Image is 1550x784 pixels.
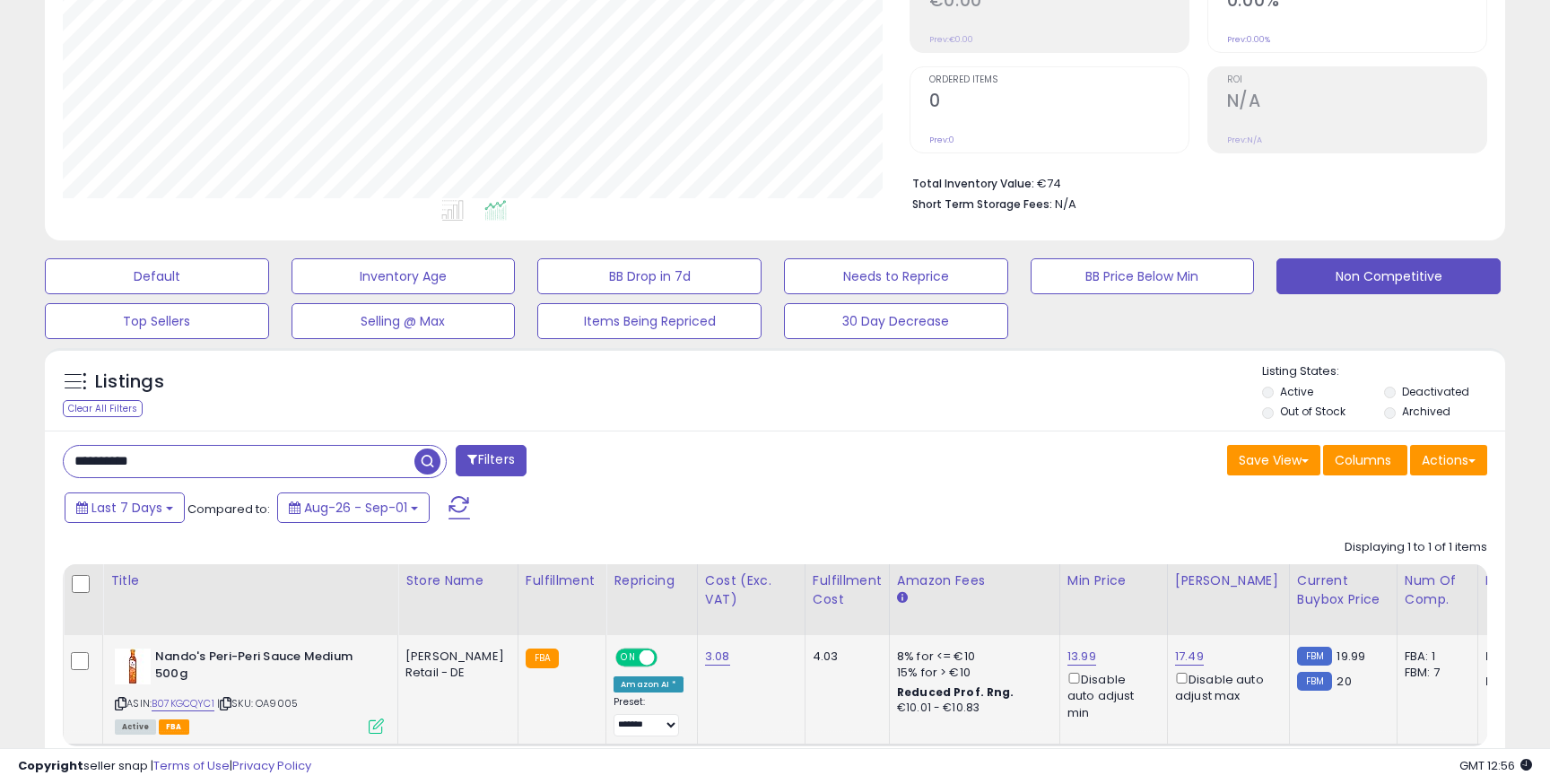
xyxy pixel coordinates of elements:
[1067,648,1096,666] a: 13.99
[929,135,954,145] small: Prev: 0
[1405,649,1464,665] div: FBA: 1
[1175,648,1204,666] a: 17.49
[897,701,1046,716] div: €10.01 - €10.83
[1405,665,1464,681] div: FBM: 7
[1227,91,1486,115] h2: N/A
[63,400,143,417] div: Clear All Filters
[617,650,640,666] span: ON
[526,571,598,590] div: Fulfillment
[897,684,1014,700] b: Reduced Prof. Rng.
[614,571,690,590] div: Repricing
[1297,672,1332,691] small: FBM
[277,492,430,523] button: Aug-26 - Sep-01
[614,676,684,693] div: Amazon AI *
[1276,258,1501,294] button: Non Competitive
[897,590,908,606] small: Amazon Fees.
[929,91,1189,115] h2: 0
[1175,571,1282,590] div: [PERSON_NAME]
[526,649,559,668] small: FBA
[1337,648,1365,665] span: 19.99
[929,34,973,45] small: Prev: €0.00
[1280,404,1345,419] label: Out of Stock
[115,649,151,684] img: 419HFRuAyNL._SL40_.jpg
[1031,258,1255,294] button: BB Price Below Min
[1067,571,1160,590] div: Min Price
[1175,669,1276,704] div: Disable auto adjust max
[1280,384,1313,399] label: Active
[1227,75,1486,85] span: ROI
[655,650,684,666] span: OFF
[405,649,504,681] div: [PERSON_NAME] Retail - DE
[1227,34,1270,45] small: Prev: 0.00%
[1227,135,1262,145] small: Prev: N/A
[912,196,1052,212] b: Short Term Storage Fees:
[897,649,1046,665] div: 8% for <= €10
[614,696,684,736] div: Preset:
[1410,445,1487,475] button: Actions
[232,757,311,774] a: Privacy Policy
[304,499,407,517] span: Aug-26 - Sep-01
[897,665,1046,681] div: 15% for > €10
[187,501,270,518] span: Compared to:
[155,649,373,686] b: Nando's Peri-Peri Sauce Medium 500g
[813,571,882,609] div: Fulfillment Cost
[18,757,83,774] strong: Copyright
[95,370,164,395] h5: Listings
[705,648,730,666] a: 3.08
[537,258,762,294] button: BB Drop in 7d
[159,719,189,735] span: FBA
[115,649,384,732] div: ASIN:
[1345,539,1487,556] div: Displaying 1 to 1 of 1 items
[1402,384,1469,399] label: Deactivated
[18,758,311,775] div: seller snap | |
[1459,757,1532,774] span: 2025-09-9 12:56 GMT
[405,571,510,590] div: Store Name
[152,696,214,711] a: B07KGCQYC1
[929,75,1189,85] span: Ordered Items
[784,258,1008,294] button: Needs to Reprice
[1262,363,1504,380] p: Listing States:
[1067,669,1154,721] div: Disable auto adjust min
[153,757,230,774] a: Terms of Use
[912,171,1474,193] li: €74
[115,719,156,735] span: All listings currently available for purchase on Amazon
[45,303,269,339] button: Top Sellers
[110,571,390,590] div: Title
[1227,445,1320,475] button: Save View
[65,492,185,523] button: Last 7 Days
[1323,445,1407,475] button: Columns
[784,303,1008,339] button: 30 Day Decrease
[1335,451,1391,469] span: Columns
[912,176,1034,191] b: Total Inventory Value:
[1402,404,1450,419] label: Archived
[217,696,298,710] span: | SKU: OA9005
[292,303,516,339] button: Selling @ Max
[1405,571,1470,609] div: Num of Comp.
[1297,647,1332,666] small: FBM
[537,303,762,339] button: Items Being Repriced
[813,649,875,665] div: 4.03
[705,571,797,609] div: Cost (Exc. VAT)
[456,445,526,476] button: Filters
[1337,673,1351,690] span: 20
[91,499,162,517] span: Last 7 Days
[897,571,1052,590] div: Amazon Fees
[1297,571,1389,609] div: Current Buybox Price
[45,258,269,294] button: Default
[1055,196,1076,213] span: N/A
[292,258,516,294] button: Inventory Age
